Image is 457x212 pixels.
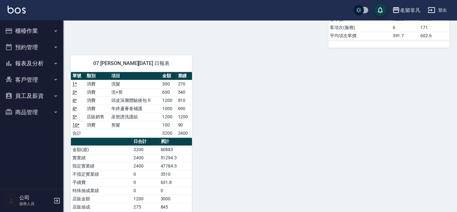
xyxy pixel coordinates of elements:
[391,23,418,32] td: 6
[71,162,132,170] td: 指定實業績
[161,72,176,80] th: 金額
[132,178,159,186] td: 0
[71,72,192,138] table: a dense table
[71,170,132,178] td: 不指定實業績
[110,113,161,121] td: 巫密誘洗護組
[85,72,110,80] th: 類別
[159,170,192,178] td: 3510
[328,32,391,40] td: 平均項次單價
[85,88,110,96] td: 消費
[159,162,192,170] td: 47784.3
[71,203,132,211] td: 店販抽成
[19,195,52,201] h5: 公司
[400,6,420,14] div: 名留非凡
[132,203,159,211] td: 275
[85,96,110,104] td: 消費
[110,88,161,96] td: 洗+剪
[161,88,176,96] td: 600
[425,4,449,16] button: 登出
[391,32,418,40] td: 391.7
[71,129,85,137] td: 合計
[85,113,110,121] td: 店販銷售
[176,104,192,113] td: 690
[110,121,161,129] td: 剪髮
[71,195,132,203] td: 店販金額
[3,55,61,72] button: 報表及分析
[159,186,192,195] td: 0
[132,162,159,170] td: 2400
[85,121,110,129] td: 消費
[19,201,52,207] p: 服務人員
[132,170,159,178] td: 0
[159,154,192,162] td: 51294.3
[85,80,110,88] td: 消費
[110,104,161,113] td: 年終蘆薈卷補護
[161,129,176,137] td: 3200
[110,96,161,104] td: 頭皮深層體驗後包卡
[161,121,176,129] td: 100
[159,138,192,146] th: 累計
[176,88,192,96] td: 540
[5,194,18,207] img: Person
[132,154,159,162] td: 2400
[161,96,176,104] td: 1200
[419,32,449,40] td: 602.6
[176,80,192,88] td: 270
[374,4,386,16] button: save
[132,138,159,146] th: 日合計
[176,96,192,104] td: 810
[3,23,61,39] button: 櫃檯作業
[159,195,192,203] td: 3000
[159,203,192,211] td: 845
[71,186,132,195] td: 特殊抽成業績
[71,145,132,154] td: 金額(虛)
[132,145,159,154] td: 3200
[159,178,192,186] td: 631.8
[390,4,423,17] button: 名留非凡
[71,154,132,162] td: 實業績
[110,72,161,80] th: 項目
[110,80,161,88] td: 洗髮
[3,72,61,88] button: 客戶管理
[176,121,192,129] td: 90
[161,80,176,88] td: 300
[161,113,176,121] td: 1200
[419,23,449,32] td: 171
[8,6,26,14] img: Logo
[71,178,132,186] td: 手續費
[161,104,176,113] td: 1000
[159,145,192,154] td: 60883
[71,72,85,80] th: 單號
[176,113,192,121] td: 1200
[3,104,61,121] button: 商品管理
[176,72,192,80] th: 業績
[176,129,192,137] td: 2400
[3,39,61,56] button: 預約管理
[328,23,391,32] td: 客項次(服務)
[132,186,159,195] td: 0
[78,60,184,67] span: 07 [PERSON_NAME][DATE] 日報表
[132,195,159,203] td: 1200
[3,88,61,104] button: 員工及薪資
[85,104,110,113] td: 消費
